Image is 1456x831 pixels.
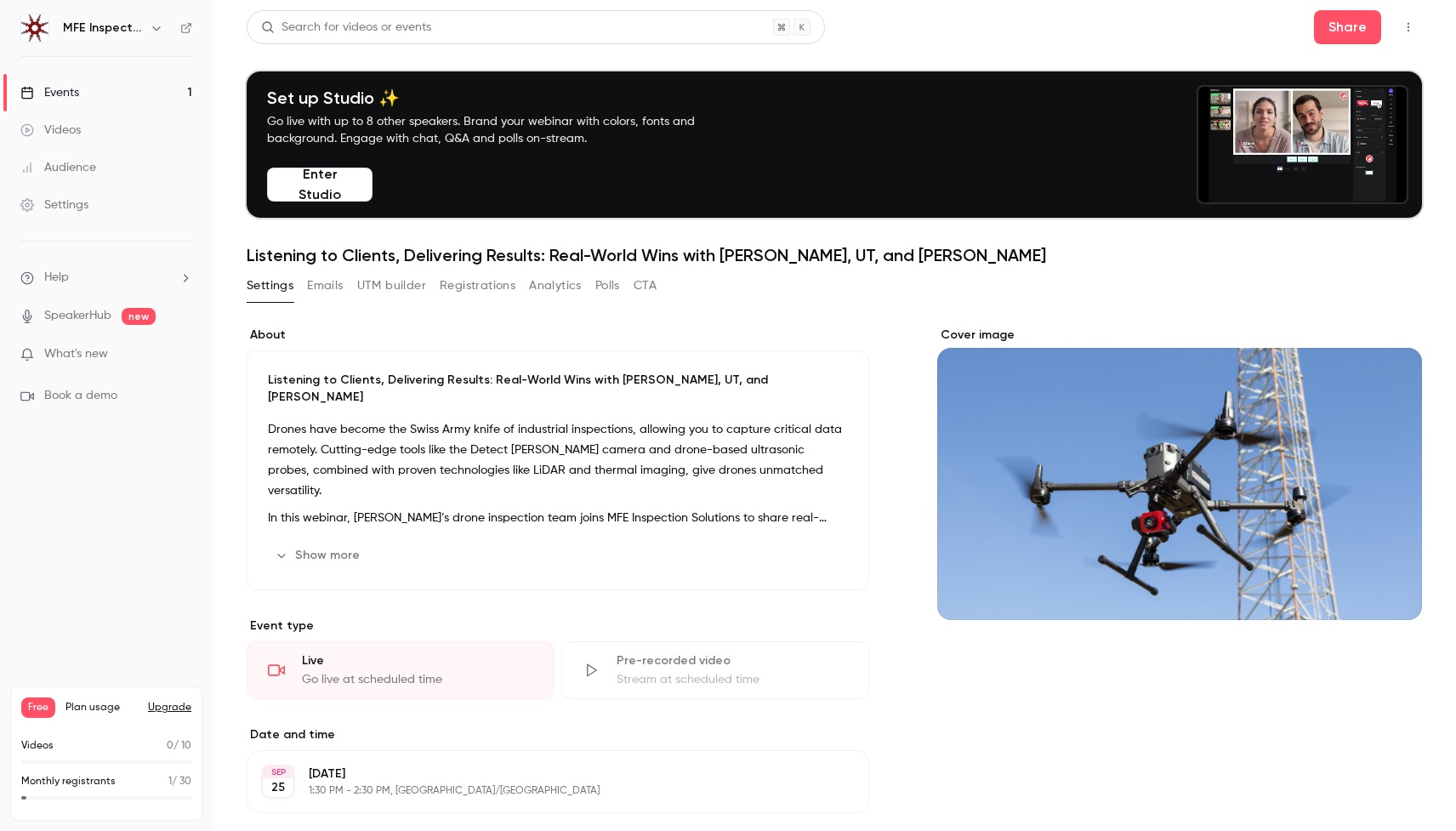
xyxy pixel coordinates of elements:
img: MFE Inspection Solutions [21,14,48,42]
p: Monthly registrants [21,774,116,789]
p: / 30 [168,774,191,789]
h6: MFE Inspection Solutions [63,20,143,37]
button: Upgrade [148,701,191,714]
div: SEP [263,766,293,778]
p: 1:30 PM - 2:30 PM, [GEOGRAPHIC_DATA]/[GEOGRAPHIC_DATA] [309,784,779,798]
div: Videos [20,122,81,139]
p: Go live with up to 8 other speakers. Brand your webinar with colors, fonts and background. Engage... [267,113,735,147]
span: new [122,308,156,325]
p: Videos [21,738,54,754]
p: 25 [271,779,285,796]
button: CTA [634,272,657,299]
label: Cover image [937,327,1422,344]
button: Polls [595,272,620,299]
div: Pre-recorded videoStream at scheduled time [561,641,869,699]
p: Drones have become the Swiss Army knife of industrial inspections, allowing you to capture critic... [268,419,848,501]
p: Listening to Clients, Delivering Results: Real-World Wins with [PERSON_NAME], UT, and [PERSON_NAME] [268,372,848,406]
section: Cover image [937,327,1422,620]
button: Share [1314,10,1381,44]
li: help-dropdown-opener [20,269,192,287]
span: Free [21,697,55,718]
span: Help [44,269,69,287]
label: About [247,327,869,344]
span: 0 [167,741,173,751]
button: UTM builder [357,272,426,299]
p: / 10 [167,738,191,754]
h4: Set up Studio ✨ [267,88,735,108]
p: Event type [247,618,869,635]
div: Stream at scheduled time [617,671,848,688]
button: Analytics [529,272,582,299]
label: Date and time [247,726,869,743]
span: Book a demo [44,387,117,405]
button: Registrations [440,272,515,299]
div: Settings [20,196,88,213]
span: Plan usage [65,701,138,714]
p: In this webinar, [PERSON_NAME]’s drone inspection team joins MFE Inspection Solutions to share re... [268,508,848,528]
p: [DATE] [309,766,779,783]
button: Show more [268,542,370,569]
div: Pre-recorded video [617,652,848,669]
button: Enter Studio [267,168,373,202]
button: Emails [307,272,343,299]
span: 1 [168,777,172,787]
div: Go live at scheduled time [302,671,533,688]
div: Events [20,84,79,101]
h1: Listening to Clients, Delivering Results: Real-World Wins with [PERSON_NAME], UT, and [PERSON_NAME] [247,245,1422,265]
button: Settings [247,272,293,299]
div: Audience [20,159,96,176]
div: Live [302,652,533,669]
div: LiveGo live at scheduled time [247,641,555,699]
a: SpeakerHub [44,307,111,325]
div: Search for videos or events [261,19,431,37]
span: What's new [44,345,108,363]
